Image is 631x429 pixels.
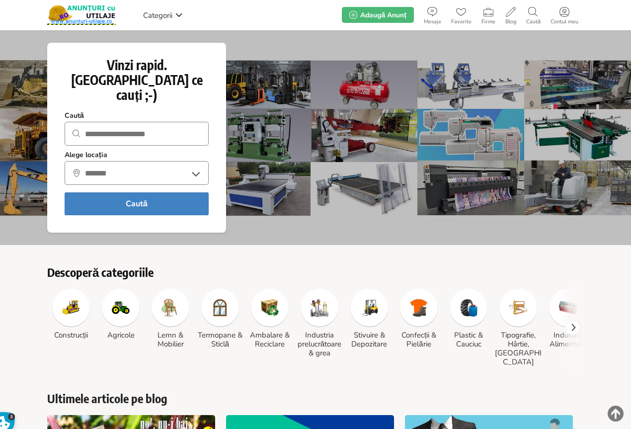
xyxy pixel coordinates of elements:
[196,331,244,348] h3: Termopane & Sticlă
[546,5,583,25] a: Contul meu
[445,331,492,348] h3: Plastic & Cauciuc
[65,111,84,120] strong: Caută
[521,19,546,25] span: Caută
[161,299,179,317] img: Lemn & Mobilier
[395,289,443,348] a: Confecții & Pielărie Confecții & Pielărie
[112,299,130,317] img: Agricole
[65,58,209,102] h1: Vinzi rapid. [GEOGRAPHIC_DATA] ce cauți ;-)
[296,289,343,357] a: Industria prelucrătoare & grea Industria prelucrătoare & grea
[446,19,476,25] span: Favorite
[47,5,116,25] img: Anunturi-Utilaje.RO
[445,289,492,348] a: Plastic & Cauciuc Plastic & Cauciuc
[500,19,521,25] span: Blog
[460,299,477,317] img: Plastic & Cauciuc
[509,299,527,317] img: Tipografie, Hârtie, Carton
[97,289,145,340] a: Agricole Agricole
[47,391,584,405] a: Ultimele articole pe blog
[410,299,428,317] img: Confecții & Pielărie
[494,331,542,366] h3: Tipografie, Hârtie, [GEOGRAPHIC_DATA]
[494,289,542,366] a: Tipografie, Hârtie, Carton Tipografie, Hârtie, [GEOGRAPHIC_DATA]
[521,5,546,25] a: Caută
[419,19,446,25] span: Mesaje
[360,299,378,317] img: Stivuire & Depozitare
[141,7,185,22] a: Categorii
[47,265,584,279] h2: Descoperă categoriile
[546,19,583,25] span: Contul meu
[544,289,592,348] a: Industria Alimentară Industria Alimentară
[395,331,443,348] h3: Confecții & Pielărie
[419,5,446,25] a: Mesaje
[8,413,15,421] span: 3
[65,151,107,160] strong: Alege locația
[196,289,244,348] a: Termopane & Sticlă Termopane & Sticlă
[345,331,393,348] h3: Stivuire & Depozitare
[261,299,279,317] img: Ambalare & Reciclare
[544,331,592,348] h3: Industria Alimentară
[147,331,194,348] h3: Lemn & Mobilier
[608,406,624,422] img: scroll-to-top.png
[246,331,294,348] h3: Ambalare & Reciclare
[143,10,172,20] span: Categorii
[476,5,500,25] a: Firme
[246,289,294,348] a: Ambalare & Reciclare Ambalare & Reciclare
[65,192,209,215] button: Caută
[360,10,406,20] span: Adaugă Anunț
[147,289,194,348] a: Lemn & Mobilier Lemn & Mobilier
[97,331,145,340] h3: Agricole
[47,331,95,340] h3: Construcții
[342,7,413,23] a: Adaugă Anunț
[500,5,521,25] a: Blog
[311,299,328,317] img: Industria prelucrătoare & grea
[47,289,95,340] a: Construcții Construcții
[62,299,80,317] img: Construcții
[476,19,500,25] span: Firme
[211,299,229,317] img: Termopane & Sticlă
[345,289,393,348] a: Stivuire & Depozitare Stivuire & Depozitare
[296,331,343,357] h3: Industria prelucrătoare & grea
[446,5,476,25] a: Favorite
